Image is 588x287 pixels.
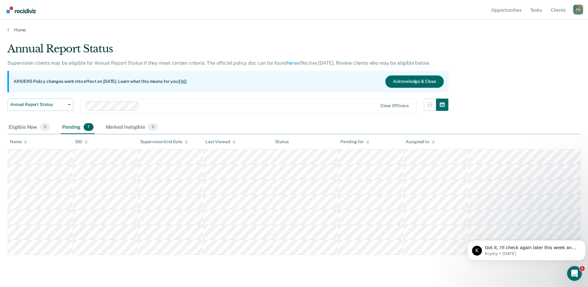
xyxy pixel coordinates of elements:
span: 0 [148,123,158,131]
span: 1 [580,266,585,271]
span: 0 [40,123,50,131]
div: Annual Report Status [7,42,448,60]
span: Annual Report Status [10,102,66,107]
button: Acknowledge & Close [385,75,444,88]
button: Profile dropdown button [573,5,583,14]
iframe: Intercom live chat [567,266,582,281]
p: Supervision clients may be eligible for Annual Report Status if they meet certain criteria. The o... [7,60,430,66]
span: 7 [84,123,93,131]
a: FAQ [179,79,187,84]
img: Recidiviz [6,6,36,13]
div: Supervision End Date [140,139,188,144]
div: Eligible Now0 [7,121,51,134]
div: P G [573,5,583,14]
div: Marked Ineligible0 [105,121,159,134]
div: Pending7 [61,121,94,134]
iframe: Intercom notifications message [465,227,588,270]
div: Assigned to [406,139,435,144]
div: Status [275,139,288,144]
button: Annual Report Status [7,99,73,111]
div: Name [10,139,27,144]
div: Clear officers [380,103,409,108]
a: here [287,60,297,66]
p: ARS/ERS Policy changes went into effect on [DATE]. Learn what this means for you: [14,79,187,85]
div: Pending for [340,139,369,144]
div: SID [75,139,88,144]
a: Home [7,27,581,33]
div: Last Viewed [205,139,235,144]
